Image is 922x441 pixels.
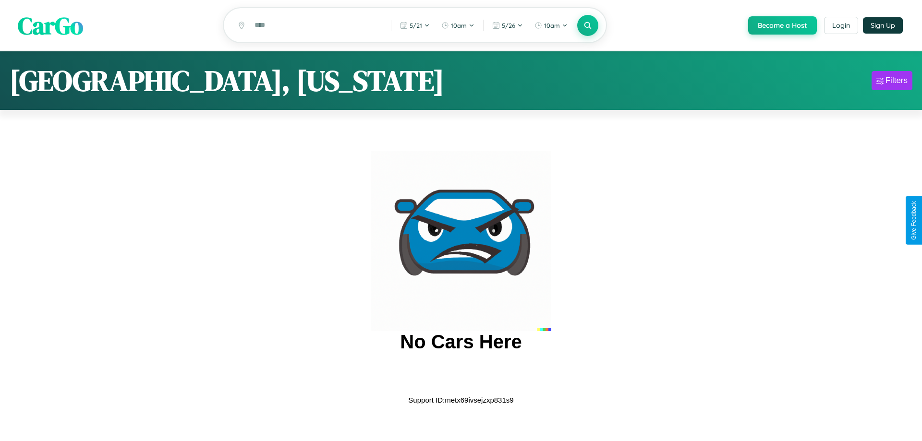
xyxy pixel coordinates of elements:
button: 5/21 [395,18,435,33]
button: Login [824,17,858,34]
img: car [371,151,551,331]
button: 10am [437,18,479,33]
button: Filters [872,71,912,90]
button: 10am [530,18,572,33]
button: 5/26 [487,18,528,33]
button: Sign Up [863,17,903,34]
p: Support ID: metx69ivsejzxp831s9 [408,393,513,406]
span: 5 / 26 [502,22,515,29]
div: Give Feedback [910,201,917,240]
span: 10am [451,22,467,29]
span: CarGo [18,9,83,42]
span: 5 / 21 [410,22,422,29]
h2: No Cars Here [400,331,522,353]
h1: [GEOGRAPHIC_DATA], [US_STATE] [10,61,444,100]
div: Filters [886,76,908,85]
span: 10am [544,22,560,29]
button: Become a Host [748,16,817,35]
